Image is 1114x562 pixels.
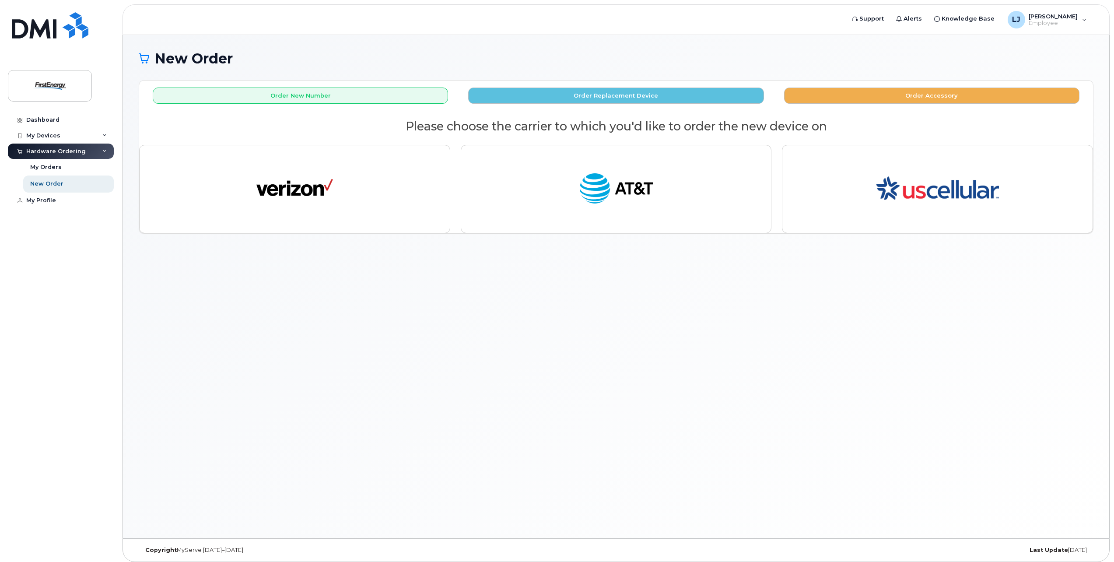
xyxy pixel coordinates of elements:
div: [DATE] [775,547,1093,554]
h2: Please choose the carrier to which you'd like to order the new device on [139,120,1093,133]
strong: Copyright [145,547,177,553]
button: Order Replacement Device [468,88,764,104]
h1: New Order [139,51,1093,66]
img: us-53c3169632288c49726f5d6ca51166ebf3163dd413c8a1bd00aedf0ff3a7123e.png [876,152,999,226]
button: Order Accessory [784,88,1079,104]
div: MyServe [DATE]–[DATE] [139,547,457,554]
img: at_t-fb3d24644a45acc70fc72cc47ce214d34099dfd970ee3ae2334e4251f9d920fd.png [578,169,655,209]
img: verizon-ab2890fd1dd4a6c9cf5f392cd2db4626a3dae38ee8226e09bcb5c993c4c79f81.png [256,169,333,209]
iframe: Messenger Launcher [1076,524,1107,555]
strong: Last Update [1030,547,1068,553]
button: Order New Number [153,88,448,104]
